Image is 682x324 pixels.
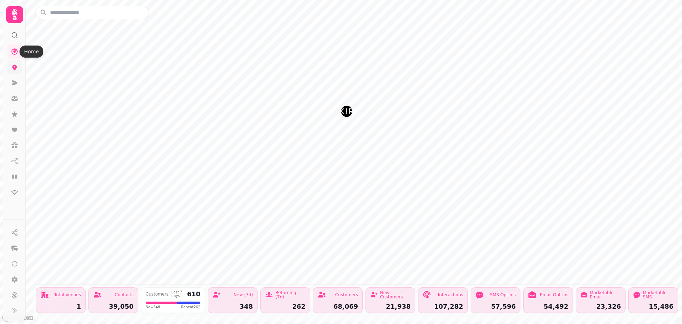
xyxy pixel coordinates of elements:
[438,293,463,297] div: Interactions
[318,303,358,310] div: 68,069
[370,303,411,310] div: 21,938
[335,293,358,297] div: Customers
[643,291,673,299] div: Marketable SMS
[341,106,352,119] div: Map marker
[528,303,568,310] div: 54,492
[54,293,81,297] div: Total Venues
[233,293,253,297] div: New (7d)
[590,291,621,299] div: Marketable Email
[40,303,81,310] div: 1
[212,303,253,310] div: 348
[475,303,516,310] div: 57,596
[93,303,134,310] div: 39,050
[181,304,200,310] span: Repeat 262
[380,291,411,299] div: New Customers
[115,293,134,297] div: Contacts
[275,291,305,299] div: Returning (7d)
[172,291,184,298] div: Last 7 days
[265,303,305,310] div: 262
[187,291,200,297] div: 610
[2,314,33,322] a: Mapbox logo
[423,303,463,310] div: 107,282
[580,303,621,310] div: 23,326
[146,292,169,296] div: Customers
[146,304,160,310] span: New 348
[490,293,516,297] div: SMS Opt-ins
[341,106,352,117] button: Whitekirk Hill
[540,293,568,297] div: Email Opt-ins
[633,303,673,310] div: 15,486
[20,46,43,58] div: Home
